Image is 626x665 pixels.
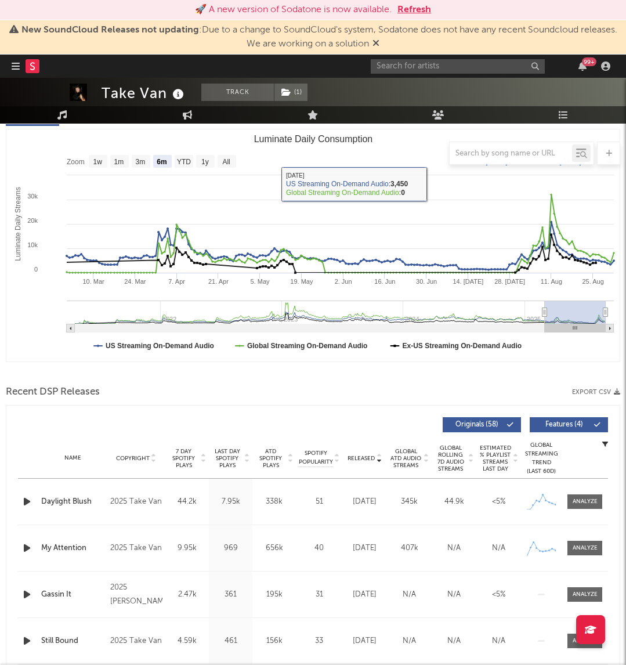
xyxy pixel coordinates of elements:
a: Gassin It [41,589,104,601]
div: [DATE] [345,543,384,554]
div: 🚀 A new version of Sodatone is now available. [195,3,392,17]
div: 2025 Take Van [110,541,162,555]
div: 51 [299,496,339,508]
button: Export CSV [572,389,620,396]
text: 7. Apr [168,278,185,285]
div: N/A [390,635,429,647]
text: Global Streaming On-Demand Audio [247,342,368,350]
button: 99+ [578,62,587,71]
div: 2025 Take Van [110,634,162,648]
div: N/A [479,543,518,554]
a: Still Bound [41,635,104,647]
div: 2025 [PERSON_NAME] [110,581,162,609]
div: 2.47k [168,589,206,601]
div: <5% [479,589,518,601]
div: [DATE] [345,589,384,601]
text: 21. Apr [208,278,229,285]
span: Recent DSP Releases [6,385,100,399]
div: 4.59k [168,635,206,647]
div: N/A [435,589,473,601]
span: Dismiss [372,39,379,49]
a: My Attention [41,543,104,554]
button: Originals(58) [443,417,521,432]
span: Global ATD Audio Streams [390,448,422,469]
text: Ex-US Streaming On-Demand Audio [403,342,522,350]
text: 11. Aug [541,278,562,285]
span: Copyright [116,455,150,462]
div: Name [41,454,104,462]
span: Released [348,455,375,462]
span: Last Day Spotify Plays [212,448,243,469]
div: 33 [299,635,339,647]
button: Refresh [397,3,431,17]
svg: Luminate Daily Consumption [6,129,620,362]
div: 9.95k [168,543,206,554]
span: ATD Spotify Plays [255,448,286,469]
div: Take Van [102,84,187,103]
text: 0 [34,266,38,273]
text: 16. Jun [374,278,395,285]
span: Global Rolling 7D Audio Streams [435,444,466,472]
text: 28. [DATE] [494,278,525,285]
div: 407k [390,543,429,554]
span: ( 1 ) [274,84,308,101]
div: Global Streaming Trend (Last 60D) [524,441,559,476]
div: 7.95k [212,496,249,508]
div: 44.9k [435,496,473,508]
div: 99 + [582,57,596,66]
span: : Due to a change to SoundCloud's system, Sodatone does not have any recent Soundcloud releases. ... [21,26,617,49]
span: Features ( 4 ) [537,421,591,428]
div: 44.2k [168,496,206,508]
div: 195k [255,589,293,601]
text: US Streaming On-Demand Audio [106,342,214,350]
button: Features(4) [530,417,608,432]
div: N/A [435,543,473,554]
div: N/A [390,589,429,601]
button: (1) [274,84,307,101]
div: <5% [479,496,518,508]
div: 2025 Take Van [110,495,162,509]
text: 10k [27,241,38,248]
span: Originals ( 58 ) [450,421,504,428]
text: 24. Mar [124,278,146,285]
text: 2. Jun [335,278,352,285]
div: N/A [479,635,518,647]
span: Spotify Popularity [299,449,333,467]
text: 5. May [251,278,270,285]
span: 7 Day Spotify Plays [168,448,199,469]
text: Luminate Daily Consumption [254,134,373,144]
button: Track [201,84,274,101]
input: Search by song name or URL [450,149,572,158]
span: Estimated % Playlist Streams Last Day [479,444,511,472]
div: 461 [212,635,249,647]
div: 156k [255,635,293,647]
div: 361 [212,589,249,601]
div: [DATE] [345,496,384,508]
text: 20k [27,217,38,224]
div: [DATE] [345,635,384,647]
text: 25. Aug [582,278,603,285]
text: 30. Jun [416,278,437,285]
div: 969 [212,543,249,554]
span: New SoundCloud Releases not updating [21,26,199,35]
input: Search for artists [371,59,545,74]
text: 30k [27,193,38,200]
div: 656k [255,543,293,554]
text: 19. May [290,278,313,285]
text: 10. Mar [82,278,104,285]
div: 40 [299,543,339,554]
div: 338k [255,496,293,508]
text: 14. [DATE] [453,278,483,285]
text: Luminate Daily Streams [14,187,22,261]
div: N/A [435,635,473,647]
div: 345k [390,496,429,508]
div: 31 [299,589,339,601]
a: Daylight Blush [41,496,104,508]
